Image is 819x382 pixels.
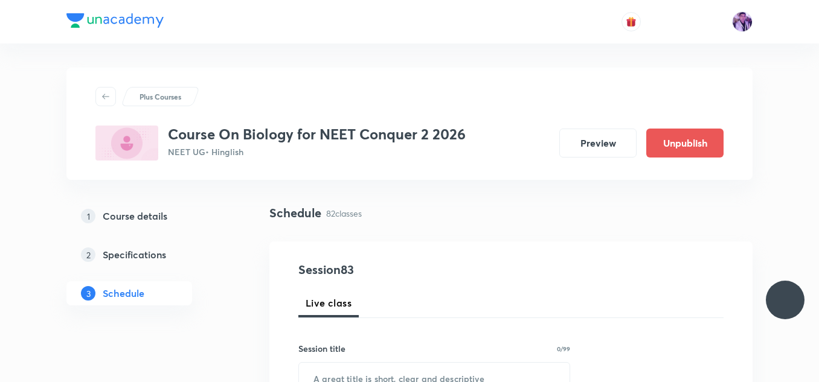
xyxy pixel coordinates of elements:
[66,243,231,267] a: 2Specifications
[732,11,753,32] img: preeti Tripathi
[103,247,166,262] h5: Specifications
[66,204,231,228] a: 1Course details
[81,209,95,223] p: 1
[168,126,466,143] h3: Course On Biology for NEET Conquer 2 2026
[66,13,164,31] a: Company Logo
[269,204,321,222] h4: Schedule
[778,293,792,307] img: ttu
[66,13,164,28] img: Company Logo
[95,126,158,161] img: FC7E9FF7-F571-41FE-967E-1DDDFF2D2A90_plus.png
[103,209,167,223] h5: Course details
[646,129,724,158] button: Unpublish
[621,12,641,31] button: avatar
[559,129,637,158] button: Preview
[626,16,637,27] img: avatar
[140,91,181,102] p: Plus Courses
[557,346,570,352] p: 0/99
[168,145,466,158] p: NEET UG • Hinglish
[306,296,352,310] span: Live class
[103,286,144,301] h5: Schedule
[298,342,345,355] h6: Session title
[326,207,362,220] p: 82 classes
[81,247,95,262] p: 2
[81,286,95,301] p: 3
[298,261,519,279] h4: Session 83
